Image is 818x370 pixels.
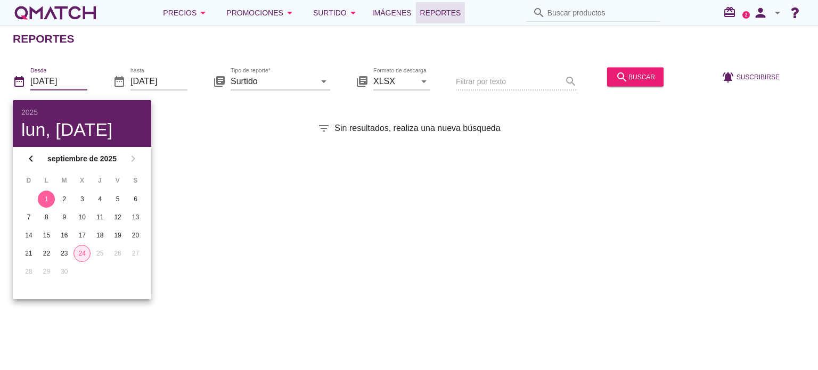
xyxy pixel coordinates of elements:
div: 3 [73,194,91,204]
span: Imágenes [372,6,412,19]
i: arrow_drop_down [197,6,209,19]
div: 19 [109,231,126,240]
div: 9 [56,212,73,222]
i: arrow_drop_down [317,75,330,87]
input: Formato de descarga [373,72,415,89]
button: 2 [56,191,73,208]
i: date_range [13,75,26,87]
button: 24 [73,245,91,262]
div: 12 [109,212,126,222]
button: 13 [127,209,144,226]
button: 20 [127,227,144,244]
strong: septiembre de 2025 [40,153,124,165]
button: 10 [73,209,91,226]
div: Precios [163,6,209,19]
div: 17 [73,231,91,240]
div: Promociones [226,6,296,19]
div: 7 [20,212,37,222]
div: 18 [92,231,109,240]
input: Tipo de reporte* [231,72,315,89]
button: 5 [109,191,126,208]
div: buscar [616,70,655,83]
div: 13 [127,212,144,222]
button: Promociones [218,2,305,23]
text: 2 [745,12,748,17]
h2: Reportes [13,30,75,47]
div: 16 [56,231,73,240]
div: 5 [109,194,126,204]
i: chevron_left [24,152,37,165]
th: S [127,171,144,190]
span: Suscribirse [737,72,780,81]
button: 17 [73,227,91,244]
i: date_range [113,75,126,87]
span: Sin resultados, realiza una nueva búsqueda [334,122,500,135]
button: 1 [38,191,55,208]
div: lun, [DATE] [21,120,143,138]
div: 2 [56,194,73,204]
th: L [38,171,54,190]
div: 22 [38,249,55,258]
button: Precios [154,2,218,23]
button: 3 [73,191,91,208]
i: notifications_active [722,70,737,83]
button: buscar [607,67,664,86]
div: 8 [38,212,55,222]
button: 12 [109,209,126,226]
a: Reportes [416,2,465,23]
i: library_books [356,75,369,87]
button: 7 [20,209,37,226]
div: 11 [92,212,109,222]
div: 6 [127,194,144,204]
div: 1 [38,194,55,204]
i: arrow_drop_down [771,6,784,19]
th: X [73,171,90,190]
th: V [109,171,126,190]
div: Surtido [313,6,359,19]
i: arrow_drop_down [347,6,359,19]
div: 15 [38,231,55,240]
div: 24 [74,249,90,258]
button: 4 [92,191,109,208]
span: Reportes [420,6,461,19]
div: 10 [73,212,91,222]
button: 6 [127,191,144,208]
a: white-qmatch-logo [13,2,98,23]
button: 16 [56,227,73,244]
div: 21 [20,249,37,258]
i: filter_list [317,122,330,135]
button: Surtido [305,2,368,23]
th: M [56,171,72,190]
a: Imágenes [368,2,416,23]
div: 4 [92,194,109,204]
div: 20 [127,231,144,240]
i: search [533,6,545,19]
i: arrow_drop_down [283,6,296,19]
input: Desde [30,72,87,89]
button: 15 [38,227,55,244]
button: 9 [56,209,73,226]
div: 23 [56,249,73,258]
i: redeem [723,6,740,19]
button: Suscribirse [713,67,788,86]
div: 14 [20,231,37,240]
button: 11 [92,209,109,226]
input: Buscar productos [547,4,654,21]
th: J [92,171,108,190]
button: 23 [56,245,73,262]
i: arrow_drop_down [418,75,430,87]
button: 18 [92,227,109,244]
div: 2025 [21,109,143,116]
a: 2 [742,11,750,19]
button: 21 [20,245,37,262]
i: library_books [213,75,226,87]
button: 8 [38,209,55,226]
button: 22 [38,245,55,262]
i: person [750,5,771,20]
button: 14 [20,227,37,244]
button: 19 [109,227,126,244]
th: D [20,171,37,190]
i: search [616,70,628,83]
input: hasta [130,72,187,89]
